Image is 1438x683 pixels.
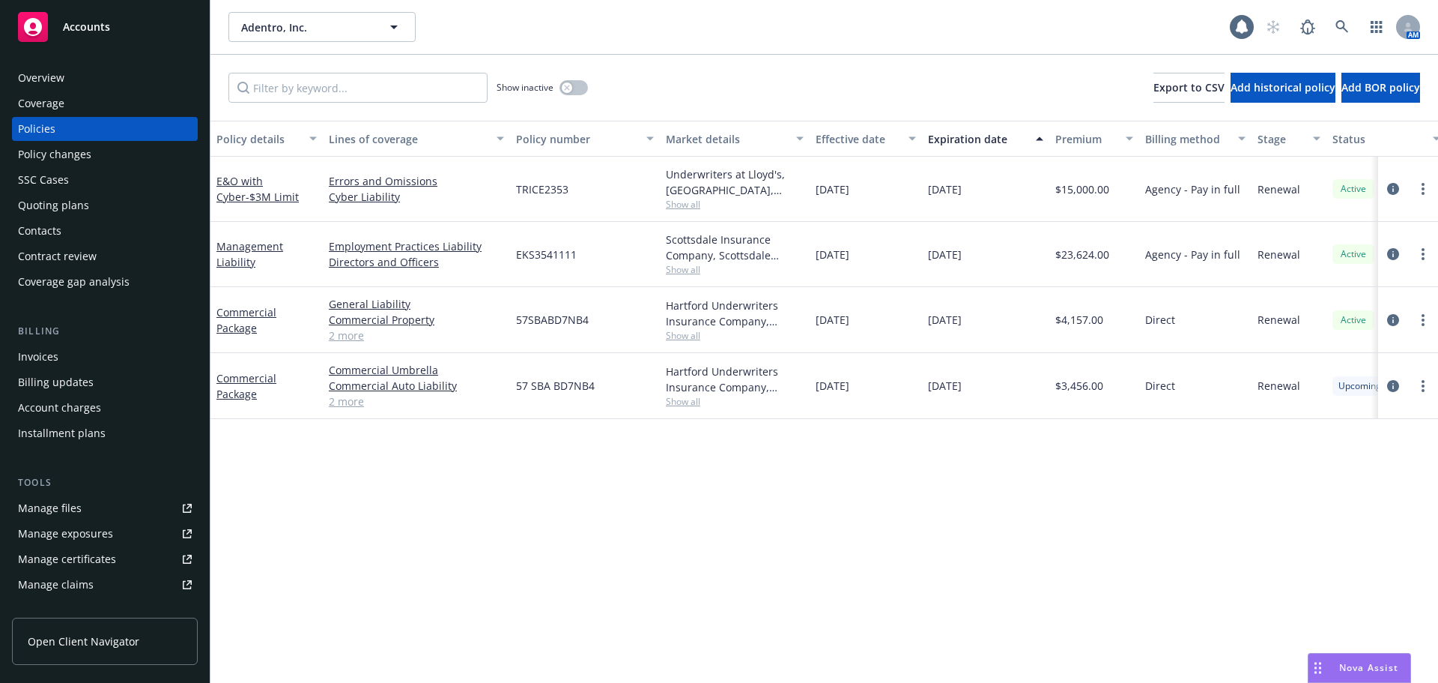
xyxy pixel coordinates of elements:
[1258,247,1300,262] span: Renewal
[666,166,804,198] div: Underwriters at Lloyd's, [GEOGRAPHIC_DATA], [PERSON_NAME] of [GEOGRAPHIC_DATA], Corona Underwrite...
[1338,247,1368,261] span: Active
[516,312,589,328] span: 57SBABD7NB4
[323,121,510,157] button: Lines of coverage
[28,634,139,649] span: Open Client Navigator
[329,189,504,205] a: Cyber Liability
[1384,311,1402,329] a: circleInformation
[1308,653,1411,683] button: Nova Assist
[210,121,323,157] button: Policy details
[216,371,276,401] a: Commercial Package
[18,66,64,90] div: Overview
[922,121,1049,157] button: Expiration date
[12,6,198,48] a: Accounts
[1332,131,1424,147] div: Status
[18,396,101,420] div: Account charges
[329,238,504,254] a: Employment Practices Liability
[816,312,849,328] span: [DATE]
[516,131,637,147] div: Policy number
[12,522,198,546] a: Manage exposures
[1414,377,1432,395] a: more
[1258,312,1300,328] span: Renewal
[666,198,804,211] span: Show all
[816,181,849,197] span: [DATE]
[12,117,198,141] a: Policies
[329,394,504,409] a: 2 more
[18,598,88,622] div: Manage BORs
[666,263,804,276] span: Show all
[660,121,810,157] button: Market details
[928,378,962,394] span: [DATE]
[18,547,116,571] div: Manage certificates
[1338,182,1368,196] span: Active
[816,131,899,147] div: Effective date
[329,362,504,378] a: Commercial Umbrella
[216,305,276,335] a: Commercial Package
[12,66,198,90] a: Overview
[928,131,1027,147] div: Expiration date
[1338,313,1368,327] span: Active
[1231,73,1335,103] button: Add historical policy
[12,496,198,520] a: Manage files
[12,345,198,369] a: Invoices
[1384,377,1402,395] a: circleInformation
[329,254,504,270] a: Directors and Officers
[1339,661,1398,674] span: Nova Assist
[1362,12,1392,42] a: Switch app
[1258,378,1300,394] span: Renewal
[516,247,577,262] span: EKS3541111
[1338,379,1381,393] span: Upcoming
[1153,80,1225,94] span: Export to CSV
[1055,312,1103,328] span: $4,157.00
[18,496,82,520] div: Manage files
[497,81,553,94] span: Show inactive
[928,247,962,262] span: [DATE]
[12,573,198,597] a: Manage claims
[216,131,300,147] div: Policy details
[1293,12,1323,42] a: Report a Bug
[18,270,130,294] div: Coverage gap analysis
[12,244,198,268] a: Contract review
[1055,181,1109,197] span: $15,000.00
[241,19,371,35] span: Adentro, Inc.
[329,173,504,189] a: Errors and Omissions
[1414,245,1432,263] a: more
[12,475,198,490] div: Tools
[18,142,91,166] div: Policy changes
[18,345,58,369] div: Invoices
[1055,131,1117,147] div: Premium
[666,329,804,342] span: Show all
[18,219,61,243] div: Contacts
[1049,121,1139,157] button: Premium
[329,378,504,394] a: Commercial Auto Liability
[12,168,198,192] a: SSC Cases
[12,219,198,243] a: Contacts
[18,193,89,217] div: Quoting plans
[1055,378,1103,394] span: $3,456.00
[216,239,283,269] a: Management Liability
[1145,131,1229,147] div: Billing method
[666,232,804,263] div: Scottsdale Insurance Company, Scottsdale Insurance Company (Nationwide), CRC Group
[1308,654,1327,682] div: Drag to move
[666,131,787,147] div: Market details
[12,547,198,571] a: Manage certificates
[1384,180,1402,198] a: circleInformation
[1145,378,1175,394] span: Direct
[12,193,198,217] a: Quoting plans
[246,190,299,204] span: - $3M Limit
[510,121,660,157] button: Policy number
[816,247,849,262] span: [DATE]
[516,378,595,394] span: 57 SBA BD7NB4
[1341,80,1420,94] span: Add BOR policy
[216,174,299,204] a: E&O with Cyber
[12,142,198,166] a: Policy changes
[928,312,962,328] span: [DATE]
[18,522,113,546] div: Manage exposures
[666,364,804,395] div: Hartford Underwriters Insurance Company, Hartford Insurance Group
[1341,73,1420,103] button: Add BOR policy
[18,370,94,394] div: Billing updates
[1327,12,1357,42] a: Search
[1145,181,1240,197] span: Agency - Pay in full
[18,91,64,115] div: Coverage
[18,573,94,597] div: Manage claims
